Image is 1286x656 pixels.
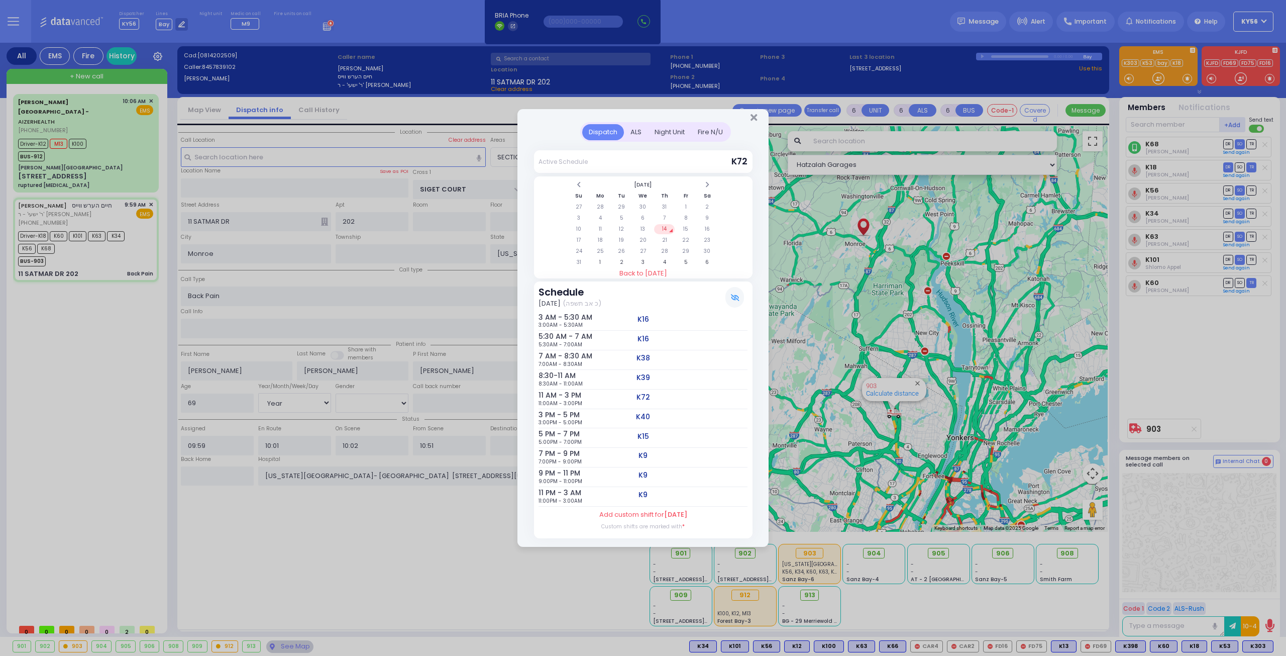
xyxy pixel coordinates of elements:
[539,299,561,309] span: [DATE]
[638,491,648,499] h5: K9
[534,268,753,278] a: Back to [DATE]
[731,155,747,167] span: K72
[569,191,589,201] th: Su
[611,213,632,223] td: 5
[654,202,675,212] td: 31
[676,202,696,212] td: 1
[697,213,718,223] td: 9
[676,235,696,245] td: 22
[676,246,696,256] td: 29
[637,335,649,343] h5: K16
[539,497,582,505] span: 11:00PM - 3:00AM
[654,246,675,256] td: 28
[676,213,696,223] td: 8
[633,235,654,245] td: 20
[599,510,687,520] label: Add custom shift for
[654,235,675,245] td: 21
[539,458,582,465] span: 7:00PM - 9:00PM
[638,451,648,460] h5: K9
[633,246,654,256] td: 27
[654,257,675,267] td: 4
[590,224,610,234] td: 11
[539,391,566,400] h6: 11 AM - 3 PM
[590,202,610,212] td: 28
[590,246,610,256] td: 25
[539,478,582,485] span: 9:00PM - 11:00PM
[590,257,610,267] td: 1
[636,373,650,382] h5: K39
[576,181,581,189] span: Previous Month
[539,400,582,407] span: 11:00AM - 3:00PM
[676,257,696,267] td: 5
[563,299,601,309] span: (כ אב תשפה)
[590,191,610,201] th: Mo
[569,235,589,245] td: 17
[648,124,691,141] div: Night Unit
[636,354,650,362] h5: K38
[697,202,718,212] td: 2
[697,224,718,234] td: 16
[569,246,589,256] td: 24
[539,332,566,341] h6: 5:30 AM - 7 AM
[624,124,648,141] div: ALS
[539,469,566,478] h6: 9 PM - 11 PM
[705,181,710,189] span: Next Month
[539,313,566,322] h6: 3 AM - 5:30 AM
[539,352,566,360] h6: 7 AM - 8:30 AM
[654,191,675,201] th: Th
[590,213,610,223] td: 4
[539,489,566,497] h6: 11 PM - 3 AM
[654,213,675,223] td: 7
[637,315,649,324] h5: K16
[569,202,589,212] td: 27
[539,438,582,446] span: 5:00PM - 7:00PM
[633,191,654,201] th: We
[582,124,624,141] div: Dispatch
[539,157,588,166] div: Active Schedule
[633,202,654,212] td: 30
[636,393,650,402] h5: K72
[633,224,654,234] td: 13
[697,257,718,267] td: 6
[633,213,654,223] td: 6
[539,449,566,458] h6: 7 PM - 9 PM
[637,432,649,441] h5: K15
[691,124,729,141] div: Fire N/U
[638,471,648,480] h5: K9
[654,224,675,234] td: 14
[539,287,601,298] h3: Schedule
[697,235,718,245] td: 23
[676,224,696,234] td: 15
[697,191,718,201] th: Sa
[539,430,566,438] h6: 5 PM - 7 PM
[539,321,583,329] span: 3:00AM - 5:30AM
[590,180,696,190] th: Select Month
[539,341,582,348] span: 5:30AM - 7:00AM
[601,523,685,530] label: Custom shifts are marked with
[611,224,632,234] td: 12
[569,213,589,223] td: 3
[676,191,696,201] th: Fr
[539,380,583,388] span: 8:30AM - 11:00AM
[636,413,650,421] h5: K40
[611,235,632,245] td: 19
[539,419,582,426] span: 3:00PM - 5:00PM
[569,224,589,234] td: 10
[539,371,566,380] h6: 8:30-11 AM
[697,246,718,256] td: 30
[611,246,632,256] td: 26
[611,191,632,201] th: Tu
[751,113,757,123] button: Close
[633,257,654,267] td: 3
[539,411,566,419] h6: 3 PM - 5 PM
[664,510,687,519] span: [DATE]
[569,257,589,267] td: 31
[611,257,632,267] td: 2
[611,202,632,212] td: 29
[590,235,610,245] td: 18
[539,360,582,368] span: 7:00AM - 8:30AM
